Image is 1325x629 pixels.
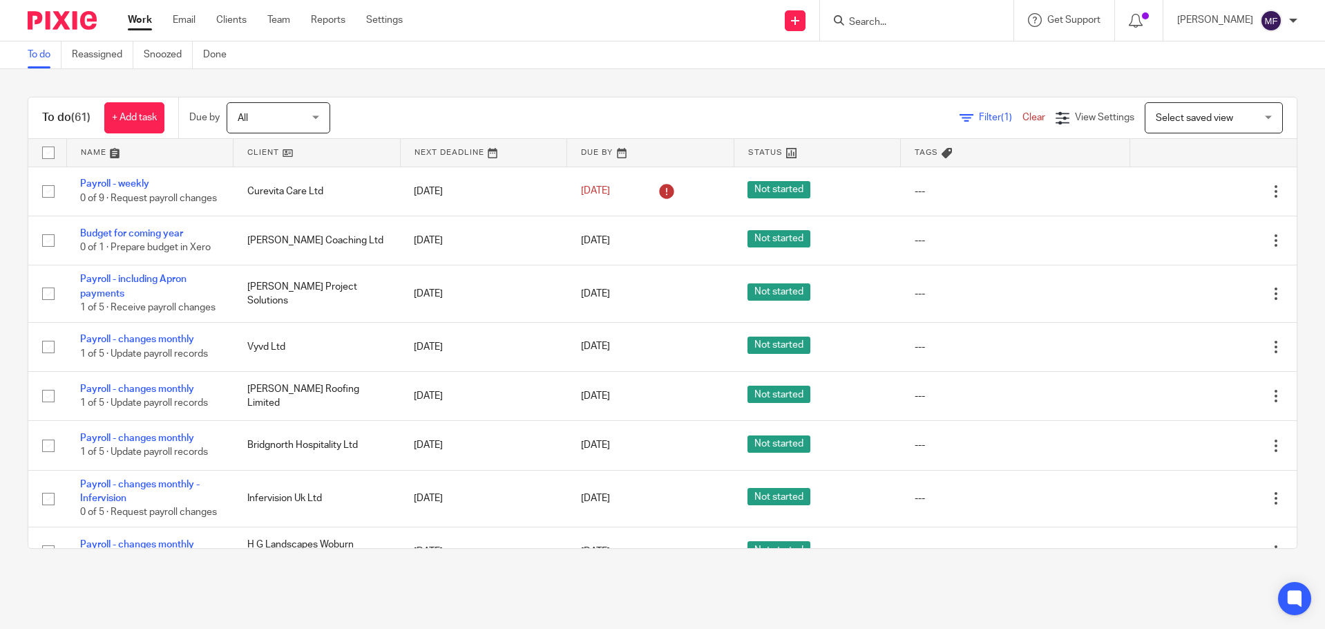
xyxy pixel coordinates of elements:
[80,243,211,252] span: 0 of 1 · Prepare budget in Xero
[400,421,567,470] td: [DATE]
[233,470,401,527] td: Infervision Uk Ltd
[80,179,149,189] a: Payroll - weekly
[915,545,1116,558] div: ---
[28,41,61,68] a: To do
[915,491,1116,505] div: ---
[80,433,194,443] a: Payroll - changes monthly
[80,508,217,518] span: 0 of 5 · Request payroll changes
[233,527,401,576] td: H G Landscapes Woburn Limited
[747,488,810,505] span: Not started
[173,13,196,27] a: Email
[400,371,567,420] td: [DATE]
[1156,113,1233,123] span: Select saved view
[1260,10,1282,32] img: svg%3E
[233,421,401,470] td: Bridgnorth Hospitality Ltd
[747,386,810,403] span: Not started
[581,187,610,196] span: [DATE]
[80,274,187,298] a: Payroll - including Apron payments
[42,111,90,125] h1: To do
[1001,113,1012,122] span: (1)
[80,448,208,458] span: 1 of 5 · Update payroll records
[581,289,610,299] span: [DATE]
[80,194,217,203] span: 0 of 9 · Request payroll changes
[233,322,401,371] td: Vyvd Ltd
[400,167,567,216] td: [DATE]
[71,112,90,123] span: (61)
[216,13,247,27] a: Clients
[189,111,220,124] p: Due by
[311,13,345,27] a: Reports
[581,547,610,556] span: [DATE]
[80,480,200,503] a: Payroll - changes monthly - Infervision
[747,541,810,558] span: Not started
[233,371,401,420] td: [PERSON_NAME] Roofing Limited
[1047,15,1100,25] span: Get Support
[915,340,1116,354] div: ---
[366,13,403,27] a: Settings
[747,337,810,354] span: Not started
[238,113,248,123] span: All
[128,13,152,27] a: Work
[848,17,972,29] input: Search
[80,335,194,344] a: Payroll - changes monthly
[80,384,194,394] a: Payroll - changes monthly
[747,435,810,453] span: Not started
[915,389,1116,403] div: ---
[1075,113,1134,122] span: View Settings
[1022,113,1045,122] a: Clear
[400,470,567,527] td: [DATE]
[267,13,290,27] a: Team
[80,540,194,550] a: Payroll - changes monthly
[400,527,567,576] td: [DATE]
[144,41,193,68] a: Snoozed
[747,181,810,198] span: Not started
[581,441,610,451] span: [DATE]
[915,149,938,156] span: Tags
[747,230,810,247] span: Not started
[28,11,97,30] img: Pixie
[581,342,610,352] span: [DATE]
[915,234,1116,247] div: ---
[400,322,567,371] td: [DATE]
[80,229,183,238] a: Budget for coming year
[104,102,164,133] a: + Add task
[747,283,810,301] span: Not started
[915,185,1116,198] div: ---
[581,236,610,245] span: [DATE]
[203,41,237,68] a: Done
[233,265,401,322] td: [PERSON_NAME] Project Solutions
[400,216,567,265] td: [DATE]
[80,303,216,312] span: 1 of 5 · Receive payroll changes
[400,265,567,322] td: [DATE]
[233,216,401,265] td: [PERSON_NAME] Coaching Ltd
[915,438,1116,452] div: ---
[72,41,133,68] a: Reassigned
[979,113,1022,122] span: Filter
[915,287,1116,301] div: ---
[1177,13,1253,27] p: [PERSON_NAME]
[581,391,610,401] span: [DATE]
[581,494,610,503] span: [DATE]
[233,167,401,216] td: Curevita Care Ltd
[80,398,208,408] span: 1 of 5 · Update payroll records
[80,349,208,359] span: 1 of 5 · Update payroll records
